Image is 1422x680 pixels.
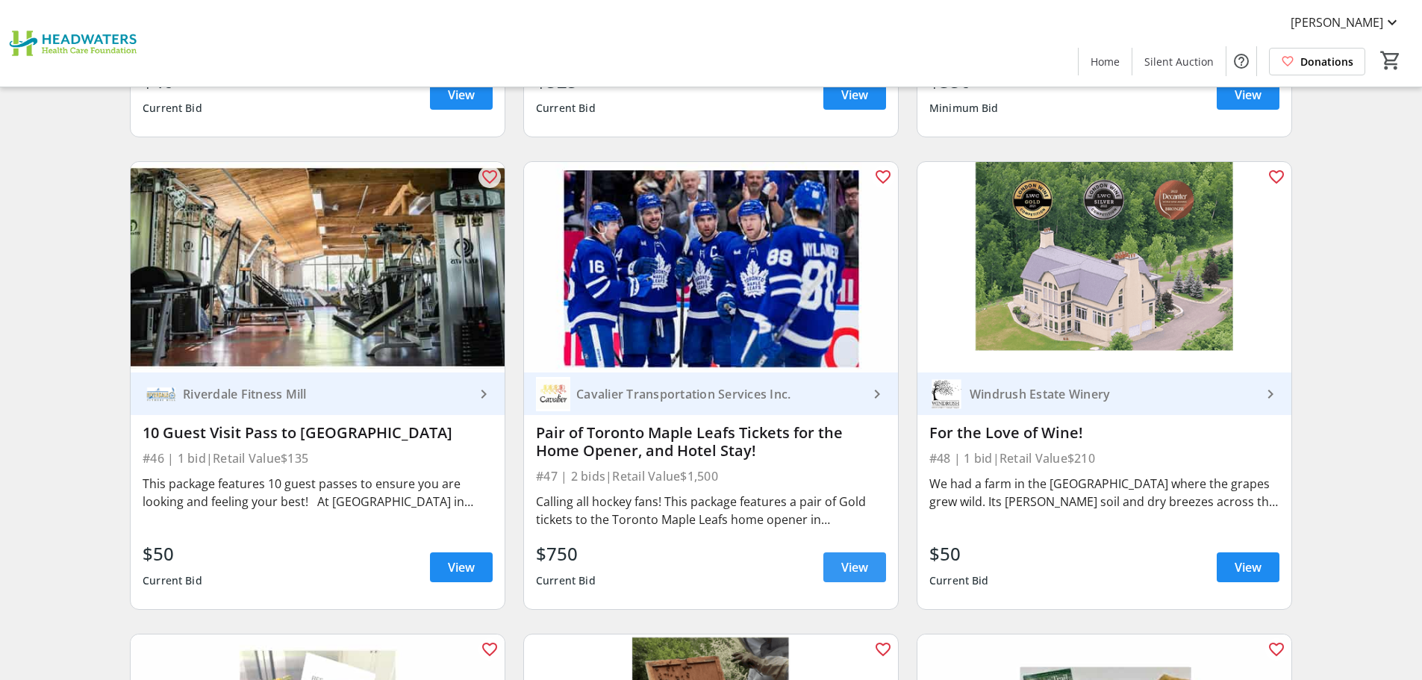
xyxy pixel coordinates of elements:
a: View [823,80,886,110]
a: Home [1079,48,1132,75]
div: #48 | 1 bid | Retail Value $210 [929,448,1279,469]
div: $50 [143,540,202,567]
div: For the Love of Wine! [929,424,1279,442]
div: Windrush Estate Winery [964,387,1262,402]
span: [PERSON_NAME] [1291,13,1383,31]
div: This package features 10 guest passes to ensure you are looking and feeling your best! At [GEOGRA... [143,475,493,511]
span: View [841,558,868,576]
a: View [1217,552,1279,582]
button: Cart [1377,47,1404,74]
div: $50 [929,540,989,567]
div: Riverdale Fitness Mill [177,387,475,402]
img: Headwaters Health Care Foundation's Logo [9,6,142,81]
img: Riverdale Fitness Mill [143,377,177,411]
div: Minimum Bid [929,95,999,122]
div: #47 | 2 bids | Retail Value $1,500 [536,466,886,487]
img: Windrush Estate Winery [929,377,964,411]
span: Silent Auction [1144,54,1214,69]
mat-icon: keyboard_arrow_right [868,385,886,403]
mat-icon: keyboard_arrow_right [475,385,493,403]
a: Windrush Estate WineryWindrush Estate Winery [917,372,1291,415]
div: #46 | 1 bid | Retail Value $135 [143,448,493,469]
img: 10 Guest Visit Pass to Riverdale Fitness Mill [131,162,505,372]
div: Current Bid [929,567,989,594]
span: View [448,558,475,576]
a: Riverdale Fitness MillRiverdale Fitness Mill [131,372,505,415]
div: 10 Guest Visit Pass to [GEOGRAPHIC_DATA] [143,424,493,442]
img: Pair of Toronto Maple Leafs Tickets for the Home Opener, and Hotel Stay! [524,162,898,372]
a: View [430,552,493,582]
a: Cavalier Transportation Services Inc.Cavalier Transportation Services Inc. [524,372,898,415]
mat-icon: favorite_outline [481,640,499,658]
mat-icon: favorite_outline [874,640,892,658]
a: View [1217,80,1279,110]
div: Pair of Toronto Maple Leafs Tickets for the Home Opener, and Hotel Stay! [536,424,886,460]
span: Home [1091,54,1120,69]
div: Current Bid [536,95,596,122]
span: View [1235,86,1262,104]
mat-icon: favorite_outline [481,168,499,186]
button: [PERSON_NAME] [1279,10,1413,34]
a: Donations [1269,48,1365,75]
div: Current Bid [143,95,202,122]
a: Silent Auction [1132,48,1226,75]
span: View [841,86,868,104]
div: Calling all hockey fans! This package features a pair of Gold tickets to the Toronto Maple Leafs ... [536,493,886,528]
span: Donations [1300,54,1353,69]
a: View [823,552,886,582]
div: Current Bid [143,567,202,594]
mat-icon: favorite_outline [1267,168,1285,186]
mat-icon: keyboard_arrow_right [1262,385,1279,403]
button: Help [1226,46,1256,76]
mat-icon: favorite_outline [874,168,892,186]
div: Current Bid [536,567,596,594]
img: Cavalier Transportation Services Inc. [536,377,570,411]
span: View [448,86,475,104]
span: View [1235,558,1262,576]
div: We had a farm in the [GEOGRAPHIC_DATA] where the grapes grew wild. Its [PERSON_NAME] soil and dry... [929,475,1279,511]
div: $750 [536,540,596,567]
div: Cavalier Transportation Services Inc. [570,387,868,402]
img: For the Love of Wine! [917,162,1291,372]
a: View [430,80,493,110]
mat-icon: favorite_outline [1267,640,1285,658]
